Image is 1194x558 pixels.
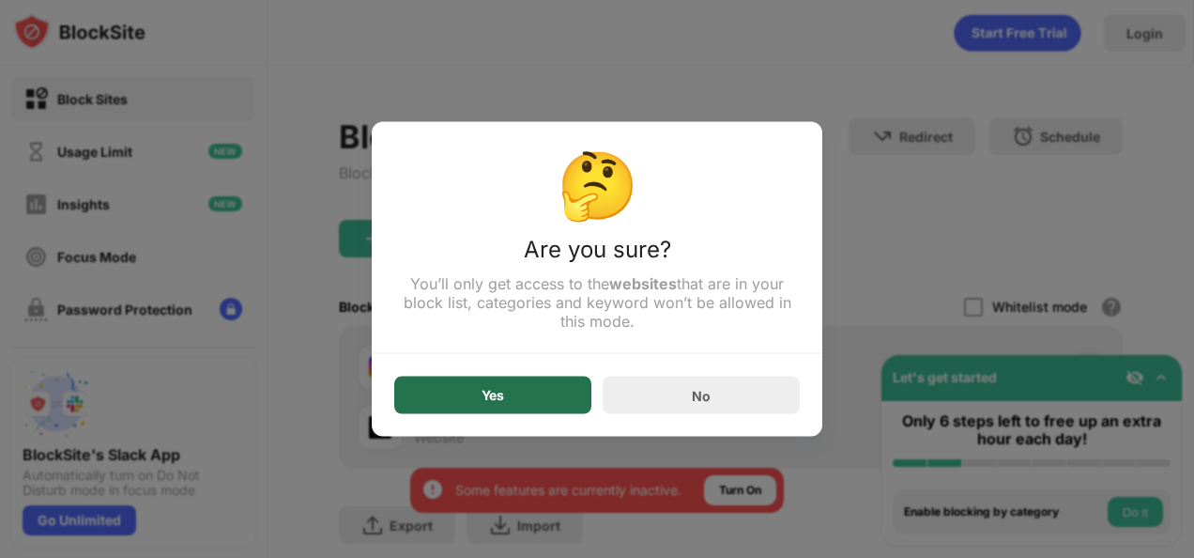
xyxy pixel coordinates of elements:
div: No [692,387,711,403]
div: You’ll only get access to the that are in your block list, categories and keyword won’t be allowe... [394,274,800,331]
div: Yes [482,388,504,403]
div: Are you sure? [394,236,800,274]
strong: websites [609,274,677,293]
div: 🤔 [394,145,800,225]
